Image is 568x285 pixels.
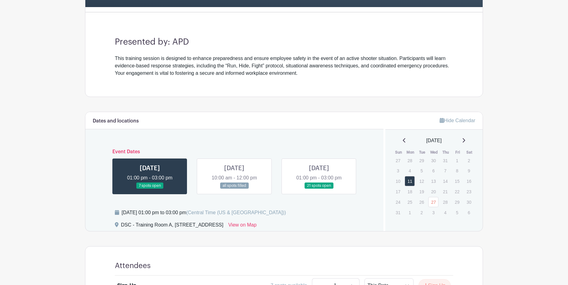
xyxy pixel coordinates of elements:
p: 13 [428,176,438,186]
p: 29 [417,156,427,165]
th: Mon [404,149,416,155]
p: 29 [452,197,462,207]
th: Fri [452,149,464,155]
p: 5 [452,208,462,217]
a: 11 [405,176,415,186]
span: (Central Time (US & [GEOGRAPHIC_DATA])) [186,210,286,215]
p: 3 [393,166,403,175]
p: 1 [405,208,415,217]
p: 23 [464,187,474,196]
p: 15 [452,176,462,186]
a: Hide Calendar [440,118,475,123]
th: Sat [464,149,476,155]
p: 10 [393,176,403,186]
p: 6 [464,208,474,217]
p: 8 [452,166,462,175]
p: 20 [428,187,438,196]
p: 27 [393,156,403,165]
p: 2 [417,208,427,217]
p: 28 [405,156,415,165]
a: View on Map [228,221,256,231]
p: 4 [440,208,450,217]
th: Wed [428,149,440,155]
h6: Dates and locations [93,118,139,124]
h3: Presented by: APD [115,37,453,47]
p: 5 [417,166,427,175]
p: 17 [393,187,403,196]
p: 2 [464,156,474,165]
h4: Attendees [115,261,151,270]
p: 30 [428,156,438,165]
p: 22 [452,187,462,196]
a: 27 [428,197,438,207]
p: 12 [417,176,427,186]
th: Sun [393,149,405,155]
p: 26 [417,197,427,207]
div: DSC - Training Room A, [STREET_ADDRESS] [121,221,223,231]
th: Tue [416,149,428,155]
p: 18 [405,187,415,196]
p: 28 [440,197,450,207]
p: 31 [440,156,450,165]
p: 7 [440,166,450,175]
p: 25 [405,197,415,207]
div: This training session is designed to enhance preparedness and ensure employee safety in the event... [115,55,453,77]
h6: Event Dates [107,149,361,155]
th: Thu [440,149,452,155]
div: [DATE] 01:00 pm to 03:00 pm [122,209,286,216]
p: 16 [464,176,474,186]
p: 24 [393,197,403,207]
p: 9 [464,166,474,175]
p: 3 [428,208,438,217]
p: 6 [428,166,438,175]
p: 31 [393,208,403,217]
p: 21 [440,187,450,196]
p: 4 [405,166,415,175]
p: 14 [440,176,450,186]
p: 30 [464,197,474,207]
p: 19 [417,187,427,196]
span: [DATE] [426,137,442,144]
p: 1 [452,156,462,165]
